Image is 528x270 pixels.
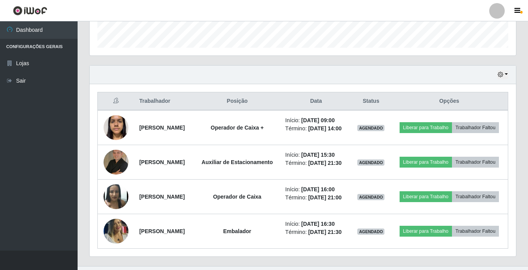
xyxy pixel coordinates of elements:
strong: [PERSON_NAME] [139,194,185,200]
strong: Operador de Caixa + [211,125,264,131]
li: Término: [285,194,346,202]
img: 1732819988000.jpeg [104,182,128,212]
span: AGENDADO [357,159,384,166]
time: [DATE] 16:30 [301,221,335,227]
li: Início: [285,151,346,159]
button: Trabalhador Faltou [452,191,499,202]
li: Início: [285,220,346,228]
th: Data [280,92,351,111]
img: 1679057425949.jpeg [104,150,128,175]
button: Trabalhador Faltou [452,157,499,168]
img: 1737504855760.jpeg [104,111,128,144]
button: Trabalhador Faltou [452,122,499,133]
th: Opções [391,92,508,111]
th: Trabalhador [135,92,194,111]
time: [DATE] 16:00 [301,186,335,192]
time: [DATE] 21:30 [308,160,341,166]
strong: [PERSON_NAME] [139,159,185,165]
span: AGENDADO [357,228,384,235]
img: 1733239406405.jpeg [104,213,128,249]
strong: Auxiliar de Estacionamento [202,159,273,165]
button: Liberar para Trabalho [400,191,452,202]
th: Posição [194,92,280,111]
li: Início: [285,185,346,194]
time: [DATE] 09:00 [301,117,335,123]
img: CoreUI Logo [13,6,47,16]
strong: Embalador [223,228,251,234]
li: Término: [285,228,346,236]
span: AGENDADO [357,194,384,200]
strong: [PERSON_NAME] [139,228,185,234]
button: Liberar para Trabalho [400,157,452,168]
time: [DATE] 14:00 [308,125,341,132]
button: Trabalhador Faltou [452,226,499,237]
time: [DATE] 21:30 [308,229,341,235]
strong: [PERSON_NAME] [139,125,185,131]
li: Término: [285,159,346,167]
time: [DATE] 15:30 [301,152,335,158]
th: Status [351,92,391,111]
time: [DATE] 21:00 [308,194,341,201]
strong: Operador de Caixa [213,194,261,200]
button: Liberar para Trabalho [400,122,452,133]
li: Término: [285,125,346,133]
button: Liberar para Trabalho [400,226,452,237]
span: AGENDADO [357,125,384,131]
li: Início: [285,116,346,125]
